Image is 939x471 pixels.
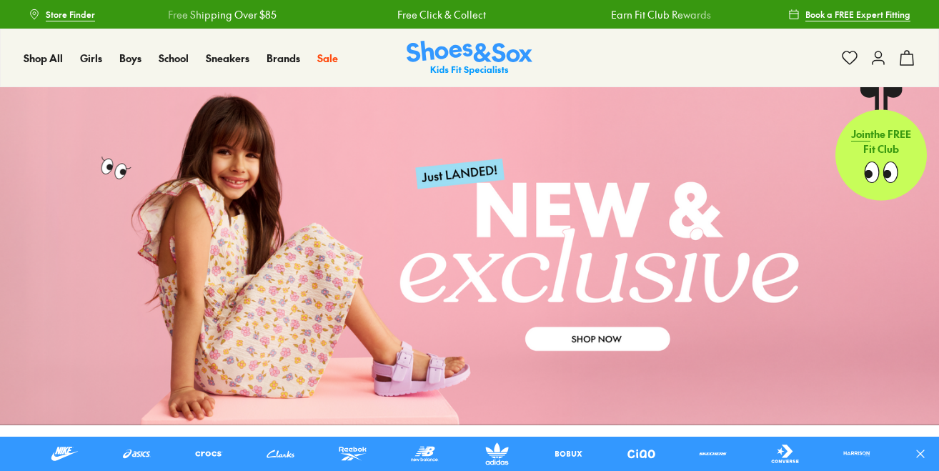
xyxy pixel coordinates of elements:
a: Book a FREE Expert Fitting [788,1,910,27]
span: Shop All [24,51,63,65]
a: Free Shipping Over $85 [168,7,277,22]
a: Shoes & Sox [407,41,532,76]
span: Store Finder [46,8,95,21]
a: Sale [317,51,338,66]
a: Boys [119,51,141,66]
a: Jointhe FREE Fit Club [835,86,927,201]
span: Join [851,130,870,144]
a: Brands [267,51,300,66]
span: Book a FREE Expert Fitting [805,8,910,21]
span: School [159,51,189,65]
span: Boys [119,51,141,65]
span: Sale [317,51,338,65]
a: Sneakers [206,51,249,66]
a: Girls [80,51,102,66]
span: Girls [80,51,102,65]
img: SNS_Logo_Responsive.svg [407,41,532,76]
a: Shop All [24,51,63,66]
a: Store Finder [29,1,95,27]
span: Sneakers [206,51,249,65]
a: School [159,51,189,66]
span: Brands [267,51,300,65]
a: Free Click & Collect [397,7,486,22]
p: the FREE Fit Club [835,119,927,172]
a: Earn Fit Club Rewards [611,7,711,22]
